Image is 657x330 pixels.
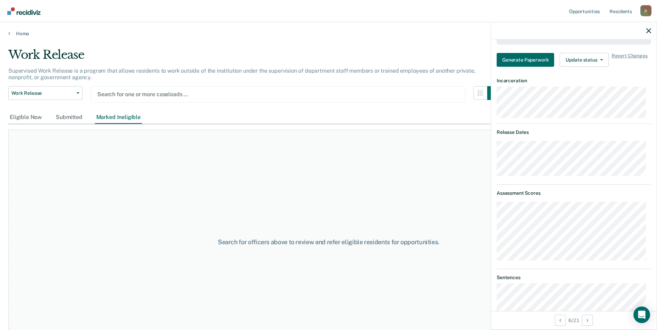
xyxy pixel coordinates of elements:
p: Supervised Work Release is a program that allows residents to work outside of the institution und... [8,67,476,81]
div: Work Release [8,48,501,67]
dt: Release Dates [497,129,651,135]
button: Next Opportunity [582,315,593,326]
dt: Incarceration [497,78,651,84]
dt: Sentences [497,275,651,281]
div: Search for officers above to review and refer eligible residents for opportunities. [169,238,489,246]
button: Previous Opportunity [555,315,566,326]
button: Generate Paperwork [497,53,554,67]
div: Eligible Now [8,111,43,124]
img: Recidiviz [7,7,41,15]
div: 6 / 21 [491,311,657,329]
div: Open Intercom Messenger [633,306,650,323]
button: Profile dropdown button [640,5,651,16]
div: D [640,5,651,16]
span: Work Release [11,90,74,96]
div: Submitted [54,111,84,124]
dt: Assessment Scores [497,190,651,196]
button: Update status [560,53,609,67]
span: Revert Changes [612,53,648,67]
a: Home [8,30,649,37]
div: Marked Ineligible [95,111,142,124]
